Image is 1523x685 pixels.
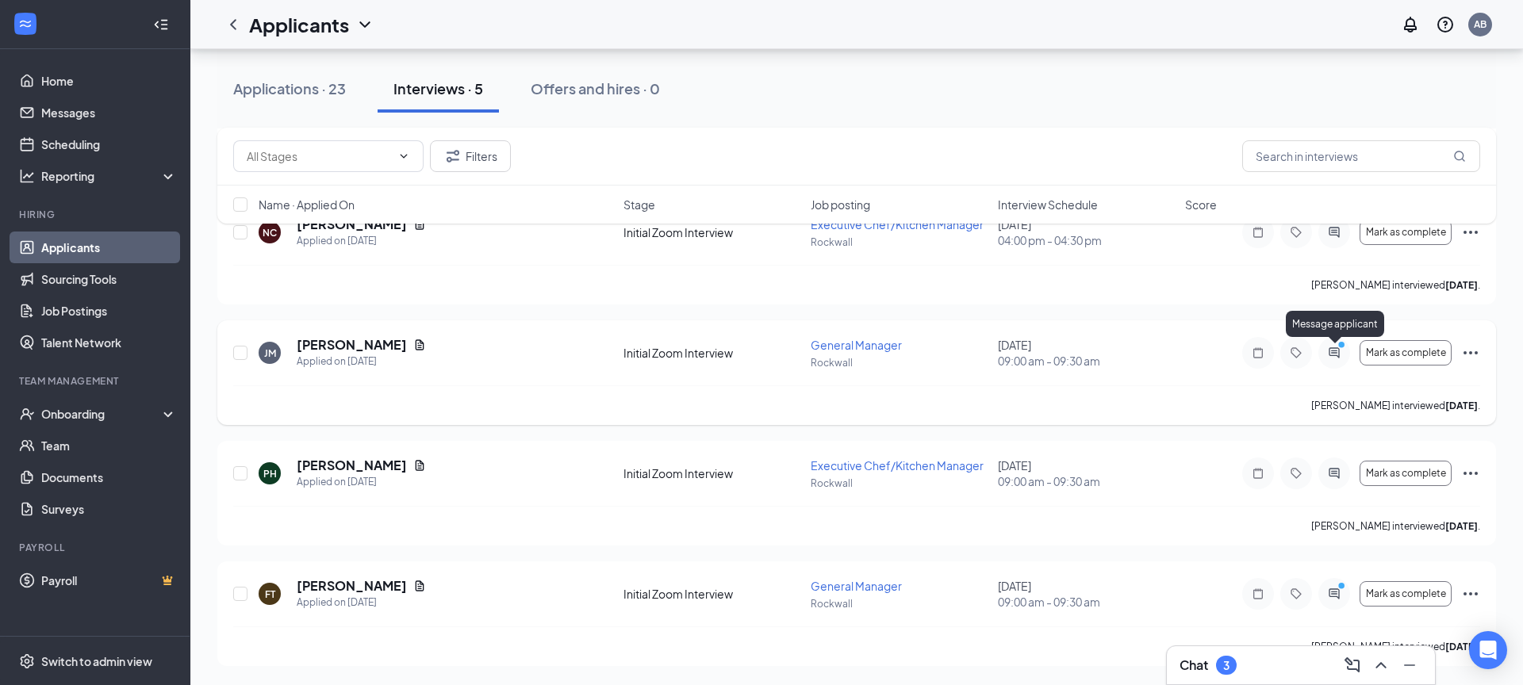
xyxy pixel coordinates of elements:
[998,197,1098,212] span: Interview Schedule
[1461,584,1480,603] svg: Ellipses
[998,578,1176,610] div: [DATE]
[1334,581,1353,594] svg: PrimaryDot
[393,78,483,98] div: Interviews · 5
[297,577,407,595] h5: [PERSON_NAME]
[297,595,426,610] div: Applied on [DATE]
[41,406,163,422] div: Onboarding
[224,15,243,34] svg: ChevronLeft
[413,339,426,351] svg: Document
[1287,587,1306,600] svg: Tag
[41,653,152,669] div: Switch to admin view
[998,457,1176,489] div: [DATE]
[1401,15,1420,34] svg: Notifications
[1185,197,1217,212] span: Score
[1249,467,1268,480] svg: Note
[531,78,660,98] div: Offers and hires · 0
[153,17,169,33] svg: Collapse
[430,140,511,172] button: Filter Filters
[297,474,426,490] div: Applied on [DATE]
[1368,652,1394,678] button: ChevronUp
[1436,15,1455,34] svg: QuestionInfo
[17,16,33,32] svg: WorkstreamLogo
[1445,279,1478,291] b: [DATE]
[1311,278,1480,292] p: [PERSON_NAME] interviewed .
[41,461,177,493] a: Documents
[264,346,276,360] div: JM
[1397,652,1422,678] button: Minimize
[1223,659,1230,672] div: 3
[233,78,346,98] div: Applications · 23
[1400,656,1419,675] svg: Minimize
[19,406,35,422] svg: UserCheck
[1311,519,1480,533] p: [PERSON_NAME] interviewed .
[41,232,177,263] a: Applicants
[1371,656,1391,675] svg: ChevronUp
[1445,400,1478,411] b: [DATE]
[265,587,275,601] div: FT
[998,473,1176,489] span: 09:00 am - 09:30 am
[443,147,462,166] svg: Filter
[1360,340,1452,365] button: Mark as complete
[41,65,177,97] a: Home
[41,168,178,184] div: Reporting
[297,457,407,474] h5: [PERSON_NAME]
[297,336,407,354] h5: [PERSON_NAME]
[41,327,177,358] a: Talent Network
[41,263,177,295] a: Sourcing Tools
[297,354,426,369] div: Applied on [DATE]
[1340,652,1365,678] button: ComposeMessage
[41,97,177,128] a: Messages
[1325,587,1344,600] svg: ActiveChat
[998,337,1176,369] div: [DATE]
[811,597,988,610] p: Rockwall
[1249,587,1268,600] svg: Note
[1249,346,1268,359] svg: Note
[259,197,355,212] span: Name · Applied On
[998,232,1176,248] span: 04:00 pm - 04:30 pm
[19,168,35,184] svg: Analysis
[263,467,277,480] div: PH
[297,233,426,249] div: Applied on [DATE]
[249,11,349,38] h1: Applicants
[41,295,177,327] a: Job Postings
[1366,468,1446,479] span: Mark as complete
[1360,461,1452,486] button: Mark as complete
[811,579,902,593] span: General Manager
[1469,631,1507,669] div: Open Intercom Messenger
[41,564,177,596] a: PayrollCrown
[1453,150,1466,163] svg: MagnifyingGlass
[1311,399,1480,412] p: [PERSON_NAME] interviewed .
[19,208,174,221] div: Hiring
[998,353,1176,369] span: 09:00 am - 09:30 am
[1334,340,1353,353] svg: PrimaryDot
[19,541,174,554] div: Payroll
[19,653,35,669] svg: Settings
[397,150,410,163] svg: ChevronDown
[811,476,988,490] p: Rockwall
[355,15,374,34] svg: ChevronDown
[1366,588,1446,599] span: Mark as complete
[623,465,801,481] div: Initial Zoom Interview
[1343,656,1362,675] svg: ComposeMessage
[1366,347,1446,358] span: Mark as complete
[247,147,391,165] input: All Stages
[811,356,988,369] p: Rockwall
[811,458,984,473] span: Executive Chef/Kitchen Manager
[1474,17,1487,31] div: AB
[1287,346,1306,359] svg: Tag
[41,493,177,525] a: Surveys
[1325,467,1344,480] svg: ActiveChat
[1325,346,1344,359] svg: ActiveChat
[811,235,988,249] p: Rockwall
[1461,343,1480,362] svg: Ellipses
[1287,467,1306,480] svg: Tag
[41,430,177,461] a: Team
[623,586,801,602] div: Initial Zoom Interview
[1242,140,1480,172] input: Search in interviews
[998,594,1176,610] span: 09:00 am - 09:30 am
[623,345,801,361] div: Initial Zoom Interview
[41,128,177,160] a: Scheduling
[413,580,426,592] svg: Document
[811,197,870,212] span: Job posting
[1461,464,1480,483] svg: Ellipses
